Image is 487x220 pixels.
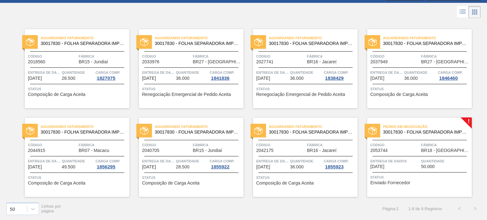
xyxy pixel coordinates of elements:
a: statusAguardando Faturamento30017830 - FOLHA SEPARADORA IMPERMEÁVELCódigo2044915FábricaBR07 - Mac... [15,118,129,197]
font: Fábrica [307,54,323,58]
span: Quantidade [176,158,208,164]
span: Fábrica [193,53,242,60]
span: Renegociação Emergencial de Pedido Aceita [142,92,231,97]
font: Composição de Carga Aceita [28,92,85,97]
font: BR27 - [GEOGRAPHIC_DATA] [193,59,254,64]
span: 07/10/2025 [28,76,42,81]
span: Status [142,174,242,181]
span: 28/10/2025 [28,165,42,169]
font: Quantidade [290,71,313,74]
span: 30017830 - FOLHA SEPARADORA IMPERMEÁVEL [383,130,467,135]
span: Entrega de dados [370,69,403,76]
span: 2042175 [256,148,274,153]
a: statusAguardando Faturamento30017830 - FOLHA SEPARADORA IMPERMEÁVELCódigo2027741FábricaBR16 - Jac... [243,29,358,108]
a: Carga Comp.1827075 [95,69,128,81]
span: BR18 - Pernambuco [421,148,470,153]
font: Status [142,87,155,91]
font: Carga Comp. [210,159,234,163]
img: status [140,127,148,135]
font: Fábrica [421,143,437,147]
font: Código [370,54,385,58]
font: 2027741 [256,59,274,64]
font: Entrega de dados [142,71,179,74]
font: BR16 - Jacareí [307,59,336,64]
font: Quantidade [62,159,85,163]
span: 30017830 - FOLHA SEPARADORA IMPERMEÁVEL [155,130,238,135]
font: Fábrica [79,143,94,147]
div: Visão em Lista [457,6,469,18]
span: Quantidade [290,158,322,164]
span: 2018560 [28,60,45,64]
a: Carga Comp.1846460 [438,69,470,81]
span: Carga Comp. [95,158,120,164]
font: Aguardando Faturamento [155,36,208,40]
font: 1 [408,206,411,211]
span: 2037949 [370,60,388,64]
span: Quantidade [290,69,322,76]
span: 36.000 [290,76,304,81]
span: 21/10/2025 [256,76,270,81]
span: Status [256,174,356,181]
span: 2027741 [256,60,274,64]
span: Código [142,142,191,148]
font: 1855922 [211,164,229,169]
img: status [368,38,377,46]
font: Código [142,54,156,58]
span: Fábrica [193,142,242,148]
span: BR07 - Macacu [79,148,109,153]
span: Código [370,142,419,148]
font: [DATE] [142,76,156,81]
font: 30017830 - FOLHA SEPARADORA IMPERMEÁVEL [269,41,372,46]
font: Carga Comp. [95,71,120,74]
span: Entrega de dados [370,158,419,164]
font: BR15 - Jundiaí [79,59,108,64]
font: Aguardando Faturamento [269,36,322,40]
font: Renegociação Emergencial de Pedido Aceita [256,92,345,97]
font: Aguardando Faturamento [41,125,94,129]
span: 30017830 - FOLHA SEPARADORA IMPERMEÁVEL [155,41,238,46]
font: Composição de Carga Aceita [142,180,199,185]
span: Status [28,174,128,181]
span: 10/10/2025 [142,76,156,81]
span: Quantidade [176,69,208,76]
span: BR16 - Jacareí [307,148,336,153]
font: [DATE] [28,164,42,169]
font: 50.000 [421,164,435,169]
font: Carga Comp. [324,159,348,163]
font: Composição de Carga Aceita [28,180,85,185]
font: Composição de Carga Aceita [370,92,428,97]
span: 19/11/2025 [256,165,270,169]
font: Quantidade [290,159,313,163]
font: Código [256,143,270,147]
font: Status [28,176,41,179]
span: 28.500 [176,165,190,169]
span: 19/11/2025 [370,164,384,169]
font: > [474,206,477,211]
font: Status [28,87,41,91]
span: Fábrica [421,142,470,148]
span: Código [256,53,305,60]
font: Entrega de dados [28,159,64,163]
font: BR27 - [GEOGRAPHIC_DATA] [421,59,482,64]
span: BR15 - Jundiaí [79,60,108,64]
font: < [458,206,461,211]
a: Carga Comp.1855922 [210,158,242,169]
span: Entrega de dados [142,69,174,76]
font: Status [256,87,269,91]
font: Entrega de dados [370,159,407,163]
span: Aguardando Faturamento [383,35,472,41]
font: Carga Comp. [95,159,120,163]
font: Quantidade [421,159,444,163]
font: 1846460 [439,75,458,81]
font: Entrega de dados [370,71,407,74]
span: Fábrica [79,53,128,60]
font: Código [142,143,156,147]
font: Entrega de dados [256,71,293,74]
font: 30017830 - FOLHA SEPARADORA IMPERMEÁVEL [41,41,144,46]
font: Status [370,175,384,179]
a: !statusPedido em Negociação30017830 - FOLHA SEPARADORA IMPERMEÁVELCódigo2053744FábricaBR18 - [GEO... [358,118,472,197]
font: Entrega de dados [142,159,179,163]
font: Fábrica [307,143,323,147]
font: [DATE] [370,76,384,81]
